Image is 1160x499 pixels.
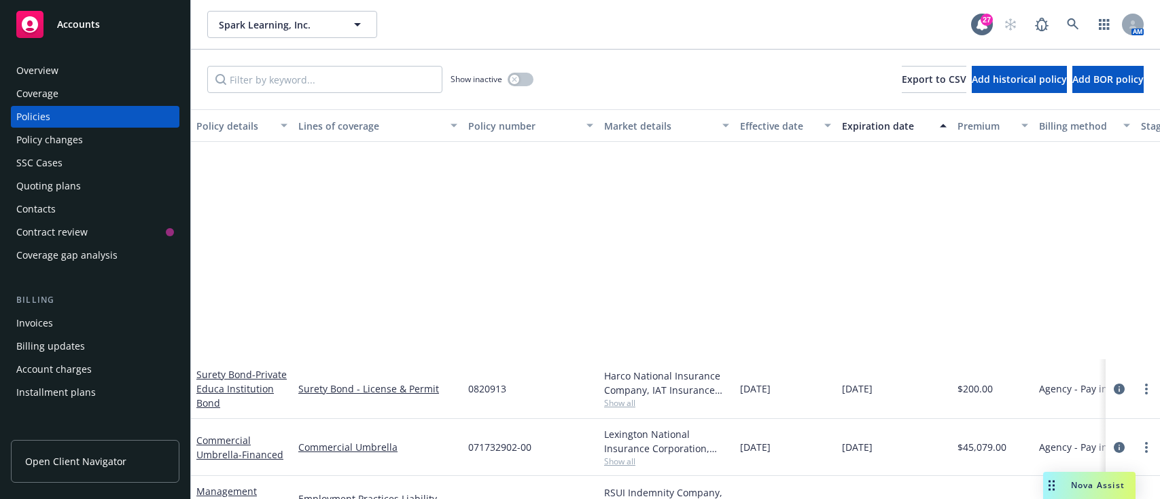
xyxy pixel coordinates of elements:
[957,440,1006,454] span: $45,079.00
[207,66,442,93] input: Filter by keyword...
[468,440,531,454] span: 071732902-00
[239,448,283,461] span: - Financed
[11,244,179,266] a: Coverage gap analysis
[11,106,179,128] a: Policies
[11,152,179,174] a: SSC Cases
[207,11,377,38] button: Spark Learning, Inc.
[1072,66,1144,93] button: Add BOR policy
[16,312,53,334] div: Invoices
[16,244,118,266] div: Coverage gap analysis
[842,119,932,133] div: Expiration date
[16,335,85,357] div: Billing updates
[1138,381,1155,397] a: more
[11,60,179,81] a: Overview
[604,397,729,409] span: Show all
[16,83,58,105] div: Coverage
[298,440,457,454] a: Commercial Umbrella
[1071,479,1125,491] span: Nova Assist
[11,129,179,151] a: Policy changes
[952,109,1034,142] button: Premium
[604,119,714,133] div: Market details
[16,198,56,220] div: Contacts
[25,454,126,468] span: Open Client Navigator
[11,358,179,380] a: Account charges
[298,119,442,133] div: Lines of coverage
[972,66,1067,93] button: Add historical policy
[1138,439,1155,456] a: more
[957,119,1013,133] div: Premium
[11,198,179,220] a: Contacts
[451,73,502,85] span: Show inactive
[468,382,506,396] span: 0820913
[16,175,81,197] div: Quoting plans
[1111,381,1127,397] a: circleInformation
[740,119,816,133] div: Effective date
[740,440,771,454] span: [DATE]
[997,11,1024,38] a: Start snowing
[1028,11,1055,38] a: Report a Bug
[981,14,993,26] div: 27
[599,109,735,142] button: Market details
[11,83,179,105] a: Coverage
[57,19,100,30] span: Accounts
[735,109,837,142] button: Effective date
[842,382,873,396] span: [DATE]
[16,221,88,243] div: Contract review
[11,221,179,243] a: Contract review
[604,456,729,467] span: Show all
[972,73,1067,86] span: Add historical policy
[902,66,966,93] button: Export to CSV
[219,18,336,32] span: Spark Learning, Inc.
[1039,382,1125,396] span: Agency - Pay in full
[842,440,873,454] span: [DATE]
[16,358,92,380] div: Account charges
[196,119,273,133] div: Policy details
[1091,11,1118,38] a: Switch app
[1059,11,1087,38] a: Search
[11,382,179,403] a: Installment plans
[468,119,578,133] div: Policy number
[298,382,457,396] a: Surety Bond - License & Permit
[11,335,179,357] a: Billing updates
[191,109,293,142] button: Policy details
[196,434,283,461] a: Commercial Umbrella
[16,106,50,128] div: Policies
[293,109,463,142] button: Lines of coverage
[740,382,771,396] span: [DATE]
[1039,440,1125,454] span: Agency - Pay in full
[16,382,96,403] div: Installment plans
[1039,119,1115,133] div: Billing method
[837,109,952,142] button: Expiration date
[902,73,966,86] span: Export to CSV
[11,175,179,197] a: Quoting plans
[11,5,179,43] a: Accounts
[196,368,287,409] span: - Private Educa Institution Bond
[1072,73,1144,86] span: Add BOR policy
[16,152,63,174] div: SSC Cases
[11,293,179,307] div: Billing
[1043,472,1136,499] button: Nova Assist
[957,382,993,396] span: $200.00
[604,369,729,397] div: Harco National Insurance Company, IAT Insurance Group
[1043,472,1060,499] div: Drag to move
[16,129,83,151] div: Policy changes
[196,368,287,409] a: Surety Bond
[11,312,179,334] a: Invoices
[604,427,729,456] div: Lexington National Insurance Corporation, Lexington National Insurance Corporation, RT Specialty ...
[1034,109,1136,142] button: Billing method
[1111,439,1127,456] a: circleInformation
[463,109,599,142] button: Policy number
[16,60,58,81] div: Overview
